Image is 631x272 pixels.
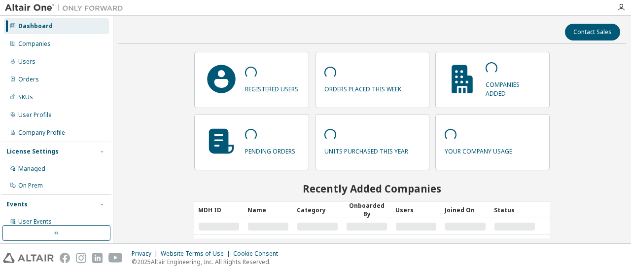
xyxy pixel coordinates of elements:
div: On Prem [18,182,43,190]
div: Events [6,200,28,208]
img: facebook.svg [60,253,70,263]
p: © 2025 Altair Engineering, Inc. All Rights Reserved. [132,258,284,266]
div: Joined On [445,202,486,218]
div: Company Profile [18,129,65,137]
h2: Recently Added Companies [194,182,550,195]
p: registered users [245,82,298,93]
p: units purchased this year [324,144,408,155]
div: Website Terms of Use [161,250,233,258]
div: Orders [18,76,39,83]
div: Companies [18,40,51,48]
p: companies added [486,78,540,97]
div: Category [297,202,338,218]
div: User Profile [18,111,52,119]
div: Onboarded By [346,201,387,218]
div: Status [494,202,535,218]
div: Privacy [132,250,161,258]
img: linkedin.svg [92,253,103,263]
div: Managed [18,165,45,173]
div: Name [247,202,289,218]
button: Contact Sales [565,24,620,40]
p: orders placed this week [324,82,401,93]
img: altair_logo.svg [3,253,54,263]
p: your company usage [445,144,512,155]
div: SKUs [18,93,33,101]
img: Altair One [5,3,128,13]
div: Users [18,58,35,66]
p: pending orders [245,144,295,155]
div: MDH ID [198,202,240,218]
img: instagram.svg [76,253,86,263]
div: License Settings [6,148,59,155]
div: Dashboard [18,22,53,30]
img: youtube.svg [108,253,123,263]
div: Users [395,202,437,218]
div: User Events [18,218,52,226]
div: Cookie Consent [233,250,284,258]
